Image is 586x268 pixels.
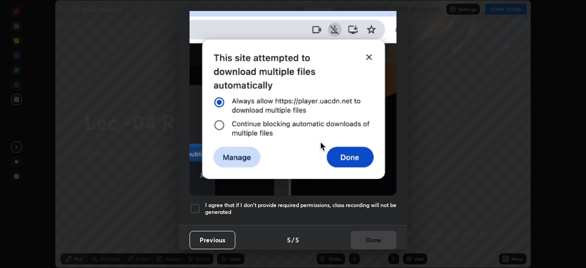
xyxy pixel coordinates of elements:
[287,235,291,245] h4: 5
[205,202,396,216] h5: I agree that if I don't provide required permissions, class recording will not be generated
[190,231,235,249] button: Previous
[295,235,299,245] h4: 5
[292,235,294,245] h4: /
